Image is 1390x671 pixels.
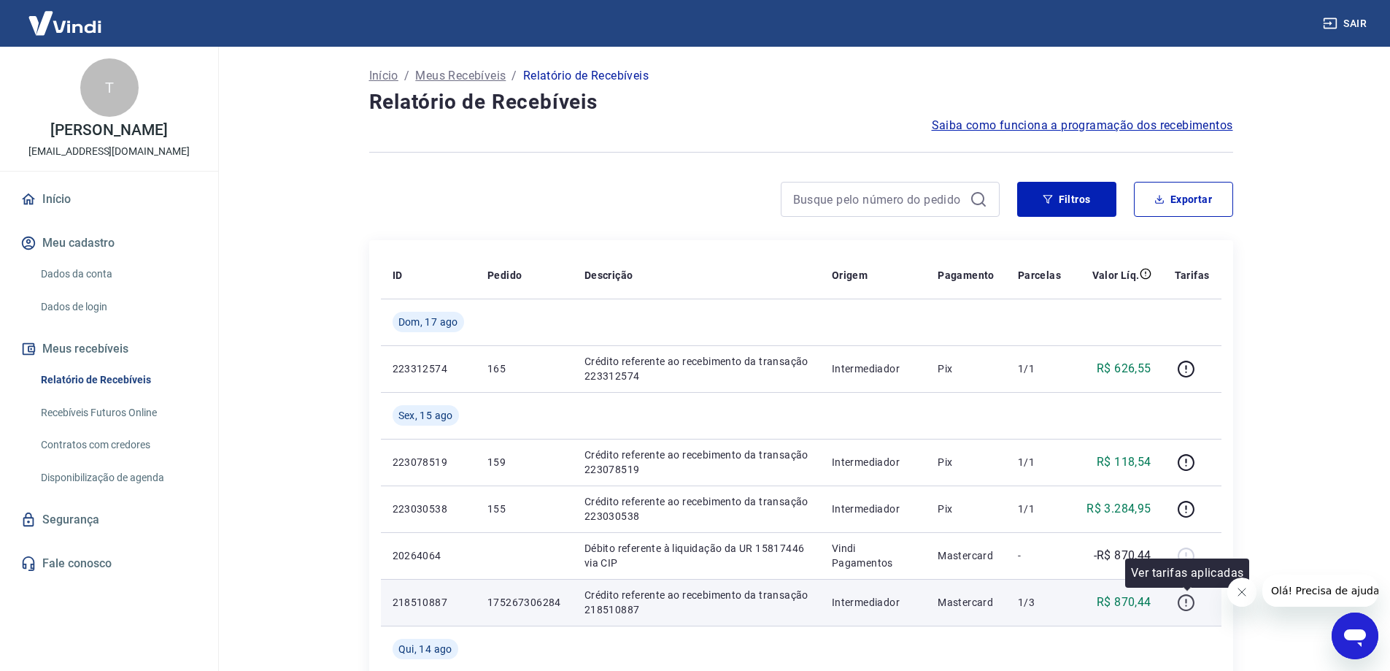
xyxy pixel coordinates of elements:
a: Relatório de Recebíveis [35,365,201,395]
span: Qui, 14 ago [398,642,452,656]
p: Descrição [584,268,633,283]
a: Disponibilização de agenda [35,463,201,493]
p: [PERSON_NAME] [50,123,167,138]
p: Mastercard [938,548,995,563]
p: Valor Líq. [1092,268,1140,283]
p: 165 [487,361,561,376]
span: Sex, 15 ago [398,408,453,423]
p: Intermediador [832,455,914,469]
p: Pix [938,502,995,516]
p: Crédito referente ao recebimento da transação 223312574 [584,354,808,383]
p: Pedido [487,268,522,283]
img: Vindi [18,1,112,45]
input: Busque pelo número do pedido [793,188,964,210]
p: 155 [487,502,561,516]
div: T [80,58,139,117]
a: Recebíveis Futuros Online [35,398,201,428]
p: -R$ 870,44 [1094,547,1151,564]
button: Meus recebíveis [18,333,201,365]
a: Contratos com credores [35,430,201,460]
p: Pagamento [938,268,995,283]
p: Crédito referente ao recebimento da transação 223030538 [584,494,808,524]
a: Fale conosco [18,548,201,580]
p: - [1018,548,1061,563]
span: Olá! Precisa de ajuda? [9,10,123,22]
p: R$ 3.284,95 [1086,500,1151,518]
p: Intermediador [832,595,914,610]
h4: Relatório de Recebíveis [369,88,1233,117]
p: Mastercard [938,595,995,610]
p: Parcelas [1018,268,1061,283]
a: Início [369,67,398,85]
p: R$ 870,44 [1097,594,1151,611]
iframe: Mensagem da empresa [1262,575,1378,607]
p: 175267306284 [487,595,561,610]
p: 223312574 [393,361,464,376]
a: Meus Recebíveis [415,67,506,85]
p: [EMAIL_ADDRESS][DOMAIN_NAME] [28,144,190,159]
p: Relatório de Recebíveis [523,67,649,85]
p: Crédito referente ao recebimento da transação 218510887 [584,588,808,617]
p: / [511,67,517,85]
button: Sair [1320,10,1372,37]
p: Crédito referente ao recebimento da transação 223078519 [584,448,808,477]
p: 20264064 [393,548,464,563]
p: 159 [487,455,561,469]
p: 223078519 [393,455,464,469]
p: Intermediador [832,361,914,376]
a: Dados de login [35,292,201,322]
p: 1/1 [1018,502,1061,516]
p: Intermediador [832,502,914,516]
p: R$ 626,55 [1097,360,1151,377]
p: 1/3 [1018,595,1061,610]
p: R$ 118,54 [1097,453,1151,471]
a: Dados da conta [35,259,201,289]
p: 1/1 [1018,361,1061,376]
a: Segurança [18,504,201,536]
a: Início [18,183,201,215]
iframe: Fechar mensagem [1227,578,1256,607]
button: Filtros [1017,182,1116,217]
iframe: Botão para abrir a janela de mensagens [1332,613,1378,659]
p: ID [393,268,403,283]
span: Dom, 17 ago [398,315,458,329]
p: 218510887 [393,595,464,610]
p: Origem [832,268,868,283]
p: Ver tarifas aplicadas [1131,564,1243,582]
p: Tarifas [1175,268,1210,283]
p: 223030538 [393,502,464,516]
button: Exportar [1134,182,1233,217]
p: 1/1 [1018,455,1061,469]
button: Meu cadastro [18,227,201,259]
p: Pix [938,361,995,376]
a: Saiba como funciona a programação dos recebimentos [932,117,1233,134]
p: Vindi Pagamentos [832,541,914,570]
p: Débito referente à liquidação da UR 15817446 via CIP [584,541,808,570]
p: Pix [938,455,995,469]
p: / [404,67,409,85]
